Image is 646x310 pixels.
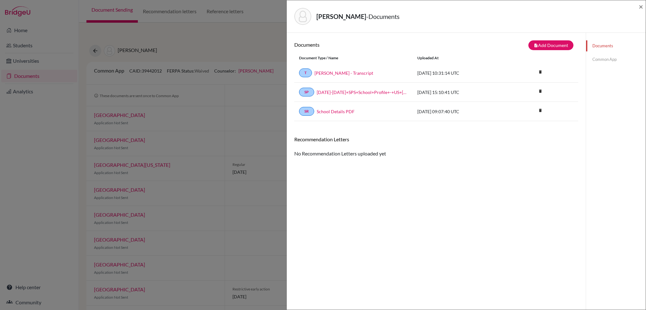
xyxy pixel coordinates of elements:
i: note_add [534,43,538,48]
a: [DATE]-[DATE]+SPS+School+Profile+-+US+[DOMAIN_NAME]_wide [317,89,408,96]
a: SP [299,88,314,97]
a: School Details PDF [317,108,355,115]
a: T [299,68,312,77]
a: delete [536,107,545,115]
div: [DATE] 15:10:41 UTC [413,89,507,96]
span: × [639,2,643,11]
button: note_addAdd Document [528,40,573,50]
a: [PERSON_NAME] - Transcript [314,70,373,76]
div: Uploaded at [413,55,507,61]
div: No Recommendation Letters uploaded yet [294,136,578,157]
strong: [PERSON_NAME] [316,13,366,20]
div: [DATE] 10:31:14 UTC [413,70,507,76]
a: delete [536,68,545,77]
div: Document Type / Name [294,55,413,61]
button: Close [639,3,643,10]
a: Common App [586,54,646,65]
i: delete [536,106,545,115]
a: SR [299,107,314,116]
h6: Documents [294,42,436,48]
span: - Documents [366,13,400,20]
h6: Recommendation Letters [294,136,578,142]
a: delete [536,87,545,96]
i: delete [536,67,545,77]
i: delete [536,86,545,96]
a: Documents [586,40,646,51]
div: [DATE] 09:07:40 UTC [413,108,507,115]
